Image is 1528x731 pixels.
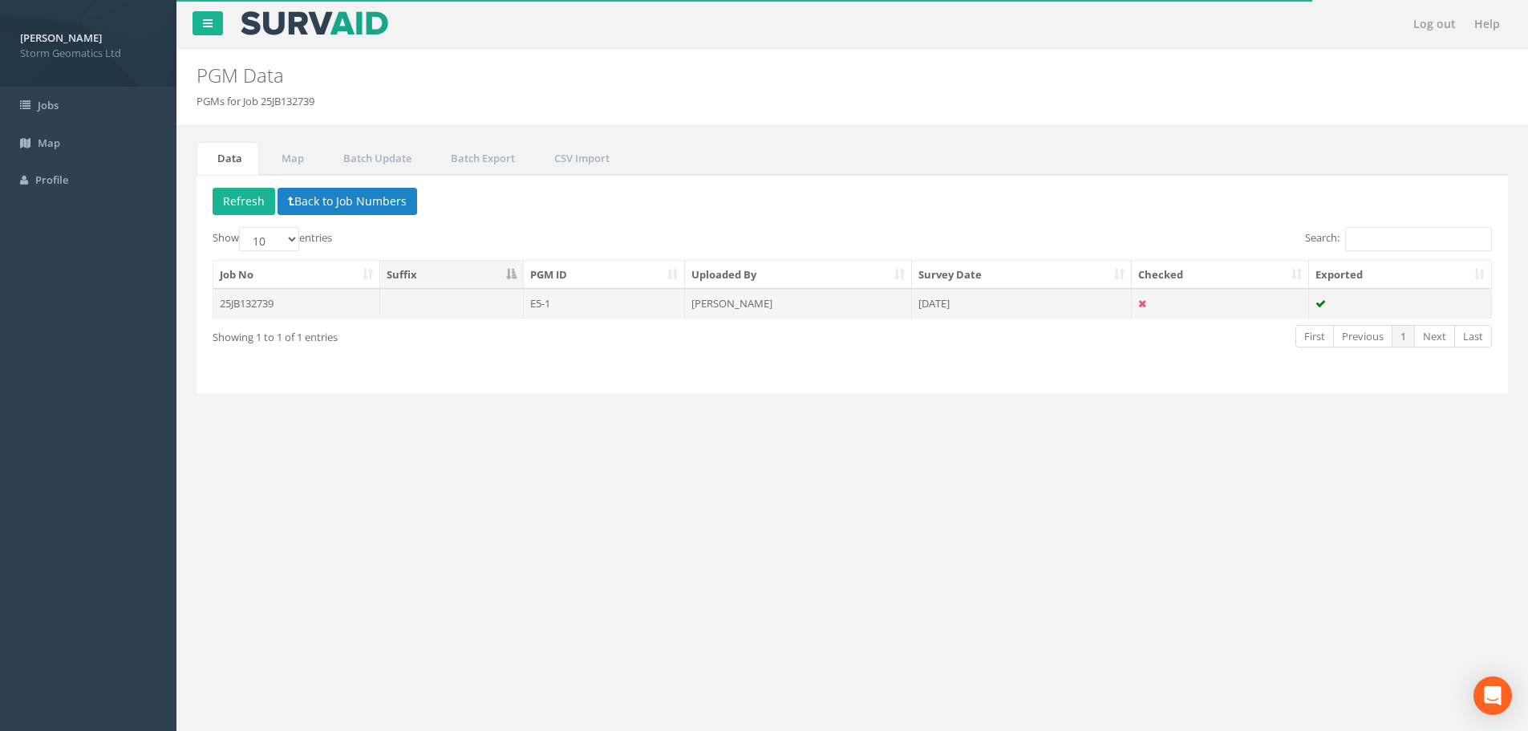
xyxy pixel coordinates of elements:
[380,261,524,290] th: Suffix: activate to sort column descending
[213,289,380,318] td: 25JB132739
[524,261,686,290] th: PGM ID: activate to sort column ascending
[685,261,912,290] th: Uploaded By: activate to sort column ascending
[1345,227,1492,251] input: Search:
[1333,325,1392,348] a: Previous
[430,142,532,175] a: Batch Export
[35,173,68,187] span: Profile
[533,142,626,175] a: CSV Import
[213,323,732,345] div: Showing 1 to 1 of 1 entries
[1295,325,1334,348] a: First
[197,65,1286,86] h2: PGM Data
[1309,261,1491,290] th: Exported: activate to sort column ascending
[20,26,156,60] a: [PERSON_NAME] Storm Geomatics Ltd
[20,30,102,45] strong: [PERSON_NAME]
[1305,227,1492,251] label: Search:
[38,98,59,112] span: Jobs
[197,94,314,109] li: PGMs for Job 25JB132739
[1392,325,1415,348] a: 1
[213,188,275,215] button: Refresh
[1473,676,1512,715] div: Open Intercom Messenger
[685,289,912,318] td: [PERSON_NAME]
[38,136,60,150] span: Map
[278,188,417,215] button: Back to Job Numbers
[524,289,686,318] td: E5-1
[213,227,332,251] label: Show entries
[20,46,156,61] span: Storm Geomatics Ltd
[1132,261,1309,290] th: Checked: activate to sort column ascending
[197,142,259,175] a: Data
[1414,325,1455,348] a: Next
[261,142,321,175] a: Map
[1454,325,1492,348] a: Last
[912,261,1133,290] th: Survey Date: activate to sort column ascending
[322,142,428,175] a: Batch Update
[912,289,1133,318] td: [DATE]
[213,261,380,290] th: Job No: activate to sort column ascending
[239,227,299,251] select: Showentries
